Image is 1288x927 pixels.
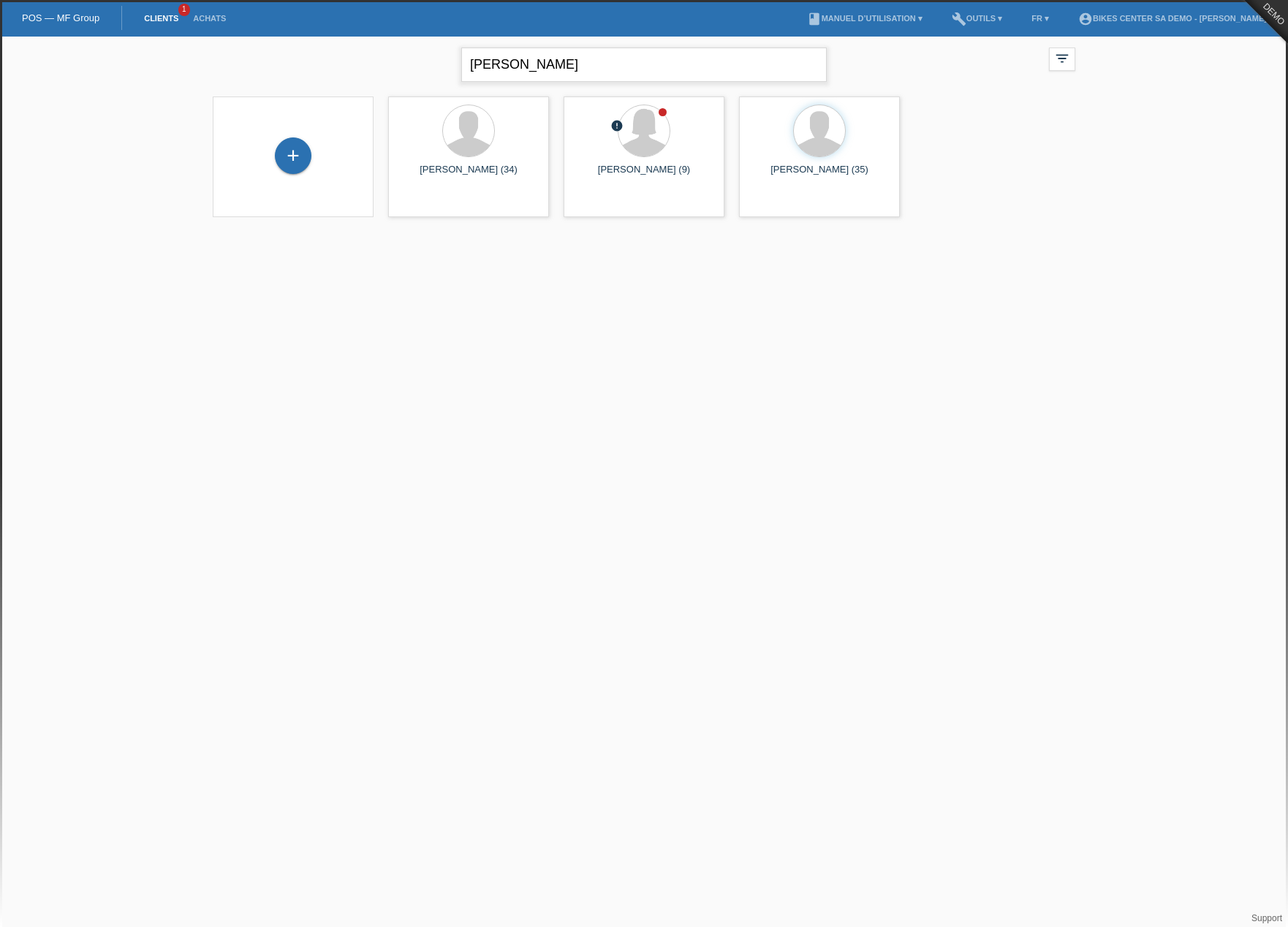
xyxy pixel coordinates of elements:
[610,119,624,135] div: Non confirmé, en cours
[1024,14,1056,23] a: FR ▾
[178,4,190,16] span: 1
[1251,913,1282,923] a: Support
[610,119,624,132] i: error
[1078,12,1093,26] i: account_circle
[276,143,311,168] div: Enregistrer le client
[800,14,930,23] a: bookManuel d’utilisation ▾
[751,164,888,187] div: [PERSON_NAME] (35)
[137,14,186,23] a: Clients
[186,14,233,23] a: Achats
[1071,14,1281,23] a: account_circleBIKES CENTER SA Demo - [PERSON_NAME] ▾
[807,12,822,26] i: book
[952,12,966,26] i: build
[400,164,537,187] div: [PERSON_NAME] (34)
[575,164,713,187] div: [PERSON_NAME] (9)
[461,48,827,82] input: Recherche...
[944,14,1009,23] a: buildOutils ▾
[1054,50,1070,67] i: filter_list
[22,12,99,23] a: POS — MF Group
